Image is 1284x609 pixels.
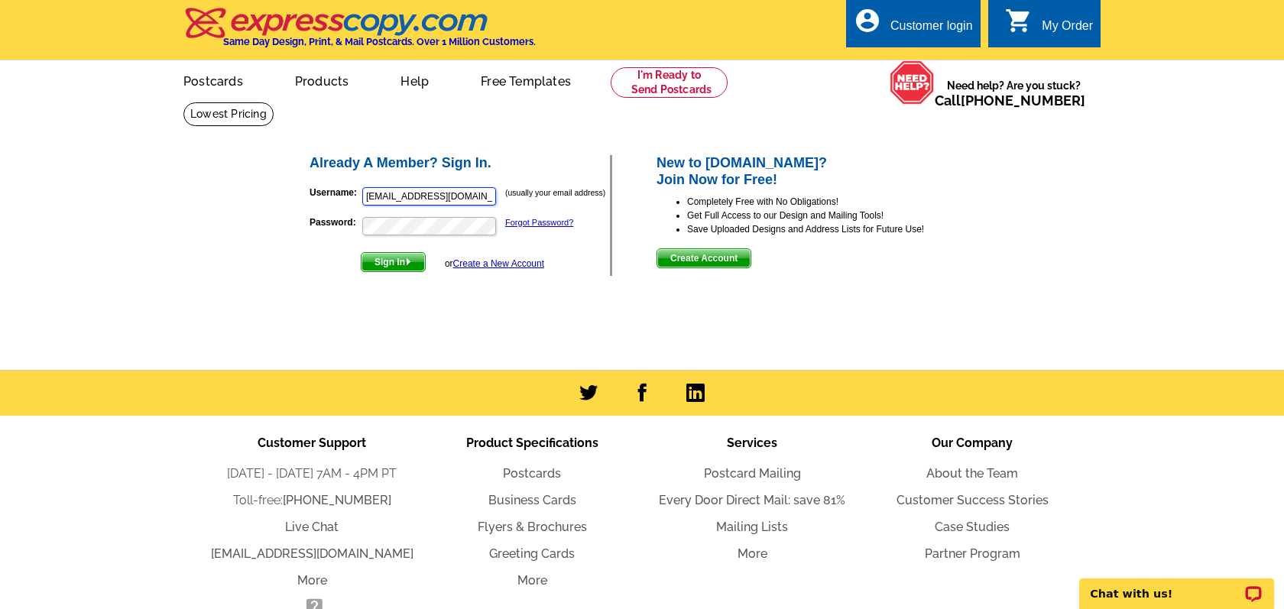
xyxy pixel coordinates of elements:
[283,493,391,507] a: [PHONE_NUMBER]
[1069,561,1284,609] iframe: LiveChat chat widget
[716,520,788,534] a: Mailing Lists
[445,257,544,270] div: or
[687,209,977,222] li: Get Full Access to our Design and Mailing Tools!
[687,195,977,209] li: Completely Free with No Obligations!
[453,258,544,269] a: Create a New Account
[657,249,751,267] span: Create Account
[362,253,425,271] span: Sign In
[223,36,536,47] h4: Same Day Design, Print, & Mail Postcards. Over 1 Million Customers.
[285,520,339,534] a: Live Chat
[659,493,845,507] a: Every Door Direct Mail: save 81%
[456,62,595,98] a: Free Templates
[503,466,561,481] a: Postcards
[890,60,935,105] img: help
[376,62,453,98] a: Help
[727,436,777,450] span: Services
[211,546,413,561] a: [EMAIL_ADDRESS][DOMAIN_NAME]
[310,186,361,199] label: Username:
[159,62,267,98] a: Postcards
[935,78,1093,109] span: Need help? Are you stuck?
[517,573,547,588] a: More
[657,155,977,188] h2: New to [DOMAIN_NAME]? Join Now for Free!
[932,436,1013,450] span: Our Company
[183,18,536,47] a: Same Day Design, Print, & Mail Postcards. Over 1 Million Customers.
[704,466,801,481] a: Postcard Mailing
[897,493,1049,507] a: Customer Success Stories
[489,546,575,561] a: Greeting Cards
[478,520,587,534] a: Flyers & Brochures
[405,258,412,265] img: button-next-arrow-white.png
[505,218,573,227] a: Forgot Password?
[202,491,422,510] li: Toll-free:
[935,92,1085,109] span: Call
[488,493,576,507] a: Business Cards
[854,17,973,36] a: account_circle Customer login
[310,155,610,172] h2: Already A Member? Sign In.
[687,222,977,236] li: Save Uploaded Designs and Address Lists for Future Use!
[271,62,374,98] a: Products
[297,573,327,588] a: More
[1005,17,1093,36] a: shopping_cart My Order
[961,92,1085,109] a: [PHONE_NUMBER]
[890,19,973,40] div: Customer login
[657,248,751,268] button: Create Account
[310,215,361,229] label: Password:
[925,546,1020,561] a: Partner Program
[854,7,881,34] i: account_circle
[466,436,598,450] span: Product Specifications
[505,188,605,197] small: (usually your email address)
[935,520,1010,534] a: Case Studies
[1042,19,1093,40] div: My Order
[202,465,422,483] li: [DATE] - [DATE] 7AM - 4PM PT
[738,546,767,561] a: More
[1005,7,1033,34] i: shopping_cart
[361,252,426,272] button: Sign In
[258,436,366,450] span: Customer Support
[926,466,1018,481] a: About the Team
